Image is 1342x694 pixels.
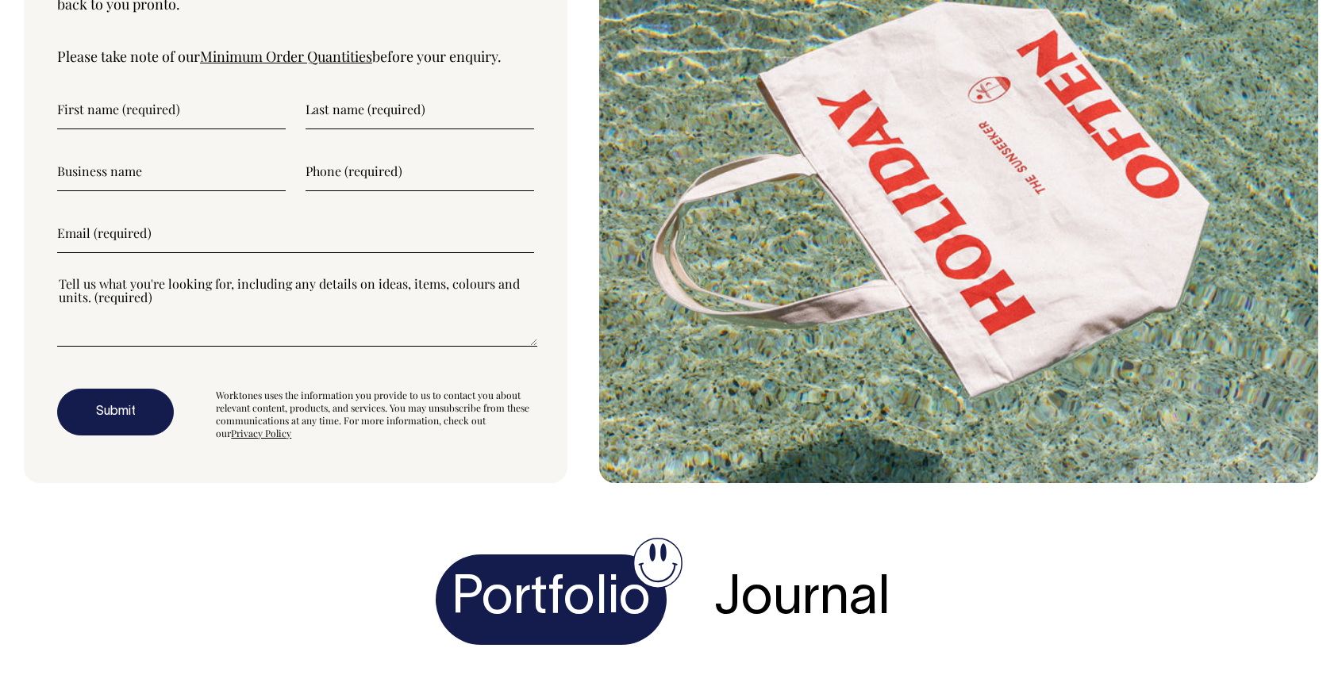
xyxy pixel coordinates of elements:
[306,90,534,129] input: Last name (required)
[57,151,286,191] input: Business name
[216,389,534,439] div: Worktones uses the information you provide to us to contact you about relevant content, products,...
[436,554,667,646] h4: Portfolio
[698,554,906,646] h4: Journal
[200,47,372,66] a: Minimum Order Quantities
[57,389,174,436] button: Submit
[306,151,534,191] input: Phone (required)
[231,427,291,439] a: Privacy Policy
[57,90,286,129] input: First name (required)
[57,47,534,66] p: Please take note of our before your enquiry.
[57,213,534,253] input: Email (required)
